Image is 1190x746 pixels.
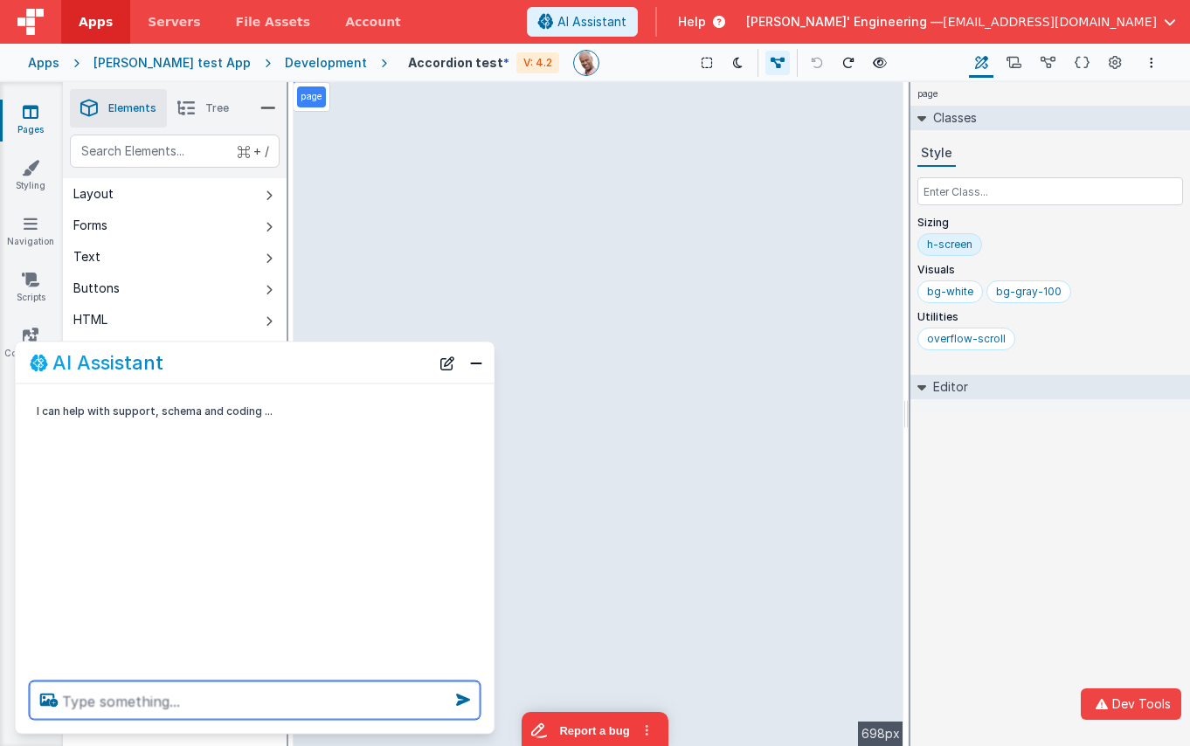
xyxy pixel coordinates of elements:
h4: Accordion test [408,56,503,69]
div: --> [294,82,903,746]
div: Forms [73,217,107,234]
div: Buttons [73,280,120,297]
span: [PERSON_NAME]' Engineering — [746,13,943,31]
div: overflow-scroll [927,332,1006,346]
button: Dev Tools [1081,688,1181,720]
div: bg-gray-100 [996,285,1062,299]
p: Visuals [917,263,1183,277]
button: [PERSON_NAME]' Engineering — [EMAIL_ADDRESS][DOMAIN_NAME] [746,13,1176,31]
button: HTML [63,304,287,335]
span: Tree [205,101,229,115]
div: bg-white [927,285,973,299]
span: + / [238,135,269,168]
span: Servers [148,13,200,31]
div: [PERSON_NAME] test App [93,54,251,72]
button: AI Assistant [527,7,638,37]
button: Text [63,241,287,273]
span: Help [678,13,706,31]
div: Layout [73,185,114,203]
button: Layout [63,178,287,210]
p: I can help with support, schema and coding ... [37,402,428,420]
div: Text [73,248,100,266]
div: h-screen [927,238,972,252]
div: V: 4.2 [516,52,559,73]
p: Sizing [917,216,1183,230]
button: New Chat [435,350,460,375]
span: File Assets [236,13,311,31]
p: Utilities [917,310,1183,324]
span: [EMAIL_ADDRESS][DOMAIN_NAME] [943,13,1157,31]
h2: AI Assistant [52,352,163,373]
h2: Editor [926,375,968,399]
span: AI Assistant [557,13,626,31]
div: Development [285,54,367,72]
input: Enter Class... [917,177,1183,205]
p: page [301,90,322,104]
button: Media [63,335,287,367]
button: Buttons [63,273,287,304]
input: Search Elements... [70,135,280,168]
span: Elements [108,101,156,115]
span: Apps [79,13,113,31]
img: 11ac31fe5dc3d0eff3fbbbf7b26fa6e1 [574,51,598,75]
div: HTML [73,311,107,328]
h2: Classes [926,106,977,130]
button: Style [917,141,956,167]
button: Forms [63,210,287,241]
div: Apps [28,54,59,72]
div: 698px [858,722,903,746]
h4: page [910,82,945,106]
button: Options [1141,52,1162,73]
button: Close [465,350,488,375]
